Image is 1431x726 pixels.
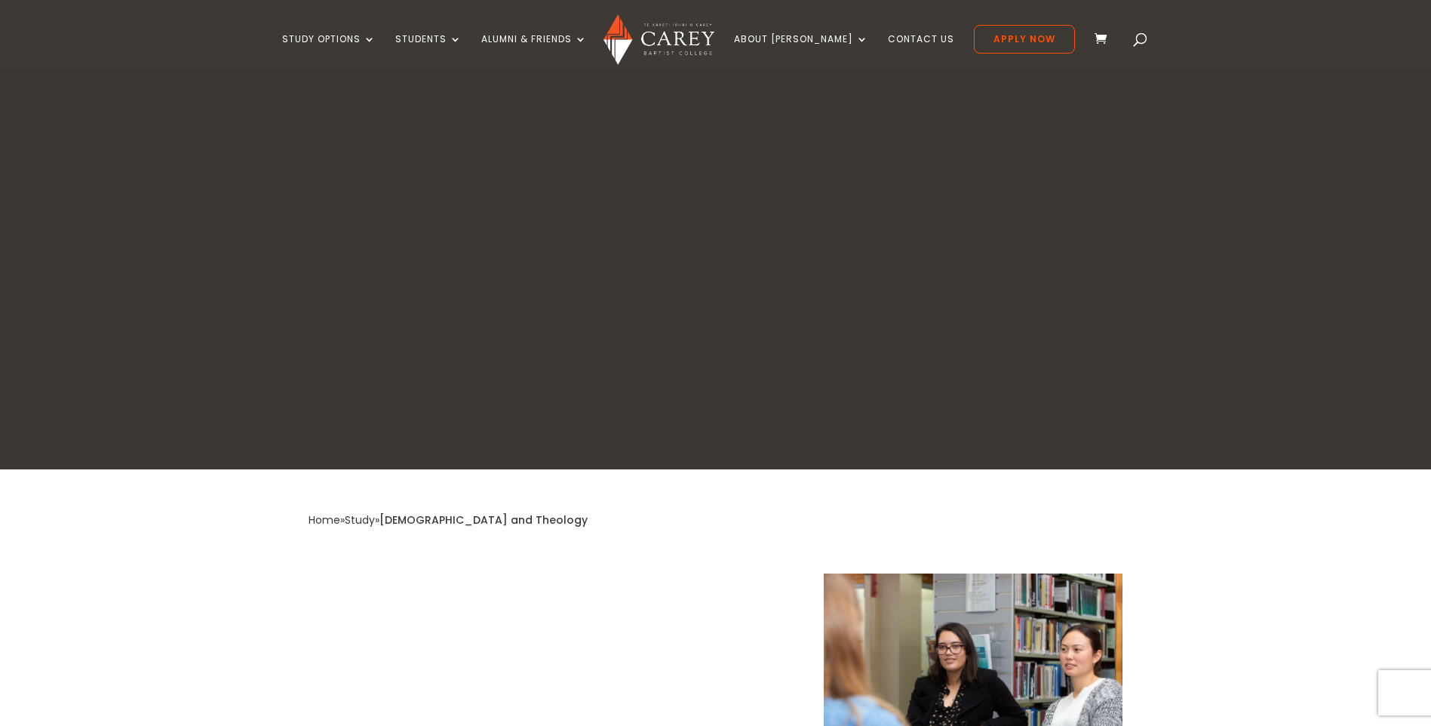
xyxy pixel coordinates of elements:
[309,512,340,528] a: Home
[974,25,1075,54] a: Apply Now
[282,34,376,69] a: Study Options
[395,34,462,69] a: Students
[603,14,714,65] img: Carey Baptist College
[888,34,954,69] a: Contact Us
[309,512,588,528] span: » »
[481,34,587,69] a: Alumni & Friends
[345,512,375,528] a: Study
[734,34,868,69] a: About [PERSON_NAME]
[379,512,588,528] span: [DEMOGRAPHIC_DATA] and Theology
